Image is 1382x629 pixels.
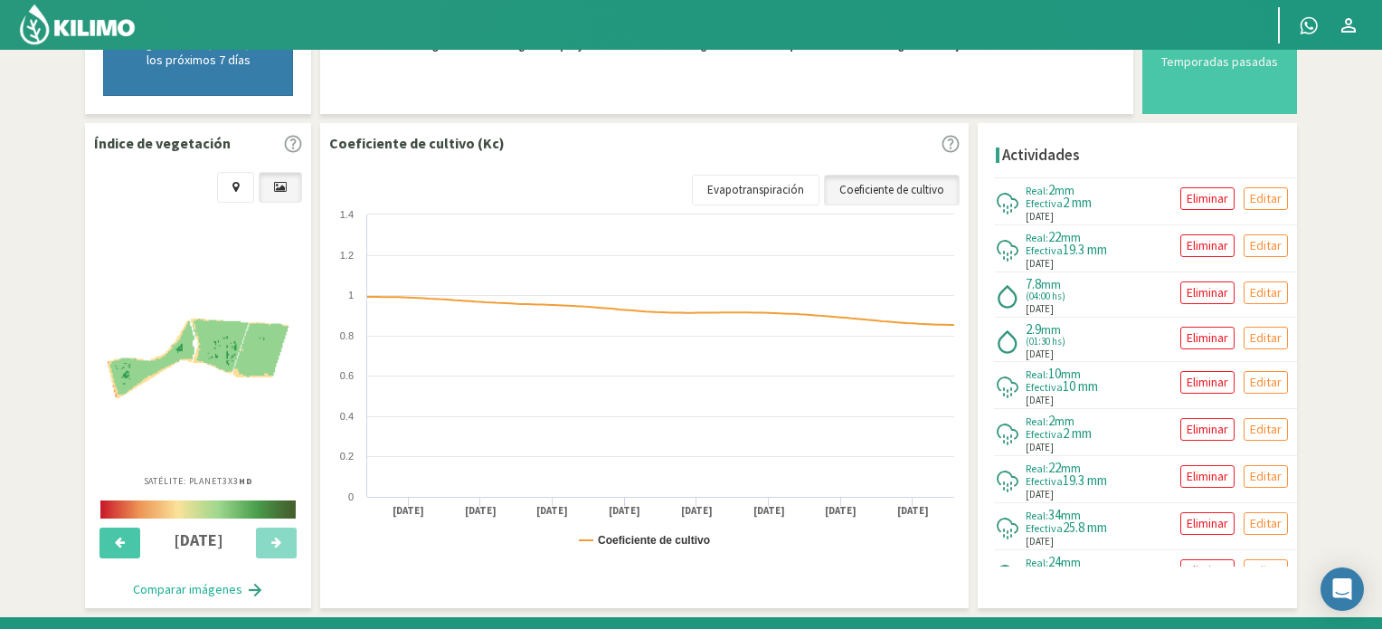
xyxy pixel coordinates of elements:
[1061,366,1081,382] span: mm
[1026,275,1041,292] span: 7.8
[340,451,354,462] text: 0.2
[1063,566,1107,583] span: 20.4 mm
[1187,282,1228,303] p: Eliminar
[348,491,354,502] text: 0
[1180,327,1235,349] button: Eliminar
[340,209,354,220] text: 1.4
[1063,424,1092,442] span: 2 mm
[1244,465,1288,488] button: Editar
[1002,147,1080,164] h4: Actividades
[1061,554,1081,570] span: mm
[1026,196,1063,210] span: Efectiva
[824,175,960,205] a: Coeficiente de cultivo
[1063,194,1092,211] span: 2 mm
[1180,512,1235,535] button: Eliminar
[1026,231,1048,244] span: Real:
[1026,393,1054,408] span: [DATE]
[239,475,253,487] b: HD
[897,504,929,518] text: [DATE]
[1187,328,1228,348] p: Eliminar
[340,370,354,381] text: 0.6
[1026,509,1048,522] span: Real:
[1048,412,1055,429] span: 2
[329,132,505,154] p: Coeficiente de cultivo (Kc)
[1244,281,1288,304] button: Editar
[1026,243,1063,257] span: Efectiva
[1180,234,1235,257] button: Eliminar
[1250,419,1282,440] p: Editar
[144,474,253,488] p: Satélite: Planet
[115,572,282,608] button: Comparar imágenes
[1187,466,1228,487] p: Eliminar
[1180,371,1235,394] button: Eliminar
[1244,559,1288,582] button: Editar
[1055,182,1074,198] span: mm
[1026,462,1048,475] span: Real:
[598,534,710,547] text: Coeficiente de cultivo
[536,504,568,518] text: [DATE]
[465,504,497,518] text: [DATE]
[222,475,253,487] span: 3X3
[393,504,424,518] text: [DATE]
[1180,187,1235,210] button: Eliminar
[340,250,354,261] text: 1.2
[1026,534,1054,549] span: [DATE]
[1026,209,1054,224] span: [DATE]
[1061,460,1081,476] span: mm
[1048,181,1055,198] span: 2
[1180,281,1235,304] button: Eliminar
[1026,367,1048,381] span: Real:
[1048,553,1061,570] span: 24
[1026,347,1054,362] span: [DATE]
[1048,506,1061,523] span: 34
[348,290,354,300] text: 1
[1244,327,1288,349] button: Editar
[1250,560,1282,581] p: Editar
[1041,276,1061,292] span: mm
[1026,291,1065,301] span: (04:00 hs)
[1244,234,1288,257] button: Editar
[1180,418,1235,441] button: Eliminar
[1250,282,1282,303] p: Editar
[151,531,246,549] h4: [DATE]
[1026,256,1054,272] span: [DATE]
[825,504,857,518] text: [DATE]
[1048,459,1061,476] span: 22
[1026,380,1063,394] span: Efectiva
[1180,465,1235,488] button: Eliminar
[94,132,231,154] p: Índice de vegetación
[1048,228,1061,245] span: 22
[753,504,785,518] text: [DATE]
[1061,507,1081,523] span: mm
[681,504,713,518] text: [DATE]
[340,411,354,422] text: 0.4
[1026,487,1054,502] span: [DATE]
[1244,187,1288,210] button: Editar
[1250,235,1282,256] p: Editar
[1061,229,1081,245] span: mm
[1026,427,1063,441] span: Efectiva
[1063,377,1098,395] span: 10 mm
[1055,413,1074,429] span: mm
[1026,556,1048,569] span: Real:
[100,500,296,519] img: scale
[122,35,274,68] p: Regar 8h 40m (17 mm) en los próximos 7 días
[1320,567,1364,611] div: Open Intercom Messenger
[1026,337,1065,347] span: (01:30 hs)
[1187,372,1228,393] p: Eliminar
[1250,372,1282,393] p: Editar
[1026,415,1048,428] span: Real:
[1026,184,1048,197] span: Real:
[1187,235,1228,256] p: Eliminar
[1187,419,1228,440] p: Eliminar
[1250,466,1282,487] p: Editar
[1250,513,1282,534] p: Editar
[1244,418,1288,441] button: Editar
[1244,371,1288,394] button: Editar
[1187,188,1228,209] p: Eliminar
[340,330,354,341] text: 0.8
[1026,521,1063,535] span: Efectiva
[108,319,289,398] img: 4eeea382-694b-41f8-a138-7ca3095569f8_-_planet_-_2025-09-21.png
[1250,328,1282,348] p: Editar
[1244,512,1288,535] button: Editar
